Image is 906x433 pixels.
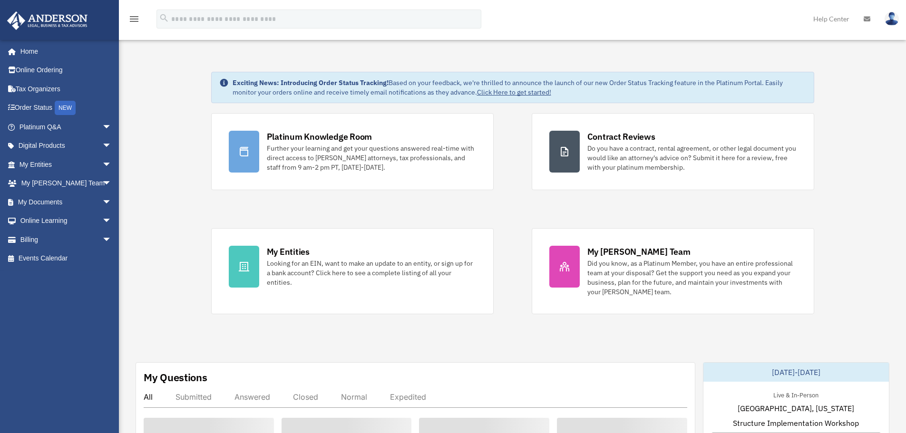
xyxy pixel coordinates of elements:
span: arrow_drop_down [102,192,121,212]
div: [DATE]-[DATE] [703,363,889,382]
span: Structure Implementation Workshop [733,417,859,429]
img: User Pic [885,12,899,26]
i: search [159,13,169,23]
div: Platinum Knowledge Room [267,131,372,143]
a: Contract Reviews Do you have a contract, rental agreement, or other legal document you would like... [532,113,814,190]
div: Normal [341,392,367,402]
a: Platinum Knowledge Room Further your learning and get your questions answered real-time with dire... [211,113,494,190]
a: Order StatusNEW [7,98,126,118]
span: arrow_drop_down [102,212,121,231]
span: arrow_drop_down [102,155,121,174]
a: menu [128,17,140,25]
div: Closed [293,392,318,402]
a: Events Calendar [7,249,126,268]
a: My Entities Looking for an EIN, want to make an update to an entity, or sign up for a bank accoun... [211,228,494,314]
img: Anderson Advisors Platinum Portal [4,11,90,30]
div: Live & In-Person [766,389,826,399]
div: NEW [55,101,76,115]
div: Expedited [390,392,426,402]
a: Tax Organizers [7,79,126,98]
span: [GEOGRAPHIC_DATA], [US_STATE] [738,403,854,414]
div: My [PERSON_NAME] Team [587,246,691,258]
span: arrow_drop_down [102,117,121,137]
div: Do you have a contract, rental agreement, or other legal document you would like an attorney's ad... [587,144,797,172]
a: My [PERSON_NAME] Teamarrow_drop_down [7,174,126,193]
div: My Questions [144,370,207,385]
a: Online Ordering [7,61,126,80]
span: arrow_drop_down [102,136,121,156]
a: My Documentsarrow_drop_down [7,192,126,212]
div: My Entities [267,246,310,258]
a: Digital Productsarrow_drop_down [7,136,126,155]
div: Based on your feedback, we're thrilled to announce the launch of our new Order Status Tracking fe... [233,78,806,97]
div: Looking for an EIN, want to make an update to an entity, or sign up for a bank account? Click her... [267,259,476,287]
a: Online Learningarrow_drop_down [7,212,126,231]
div: Submitted [175,392,212,402]
i: menu [128,13,140,25]
a: Platinum Q&Aarrow_drop_down [7,117,126,136]
div: Answered [234,392,270,402]
div: All [144,392,153,402]
a: My Entitiesarrow_drop_down [7,155,126,174]
a: Billingarrow_drop_down [7,230,126,249]
span: arrow_drop_down [102,230,121,250]
a: Home [7,42,121,61]
div: Did you know, as a Platinum Member, you have an entire professional team at your disposal? Get th... [587,259,797,297]
a: Click Here to get started! [477,88,551,96]
div: Contract Reviews [587,131,655,143]
div: Further your learning and get your questions answered real-time with direct access to [PERSON_NAM... [267,144,476,172]
span: arrow_drop_down [102,174,121,193]
strong: Exciting News: Introducing Order Status Tracking! [233,78,389,87]
a: My [PERSON_NAME] Team Did you know, as a Platinum Member, you have an entire professional team at... [532,228,814,314]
